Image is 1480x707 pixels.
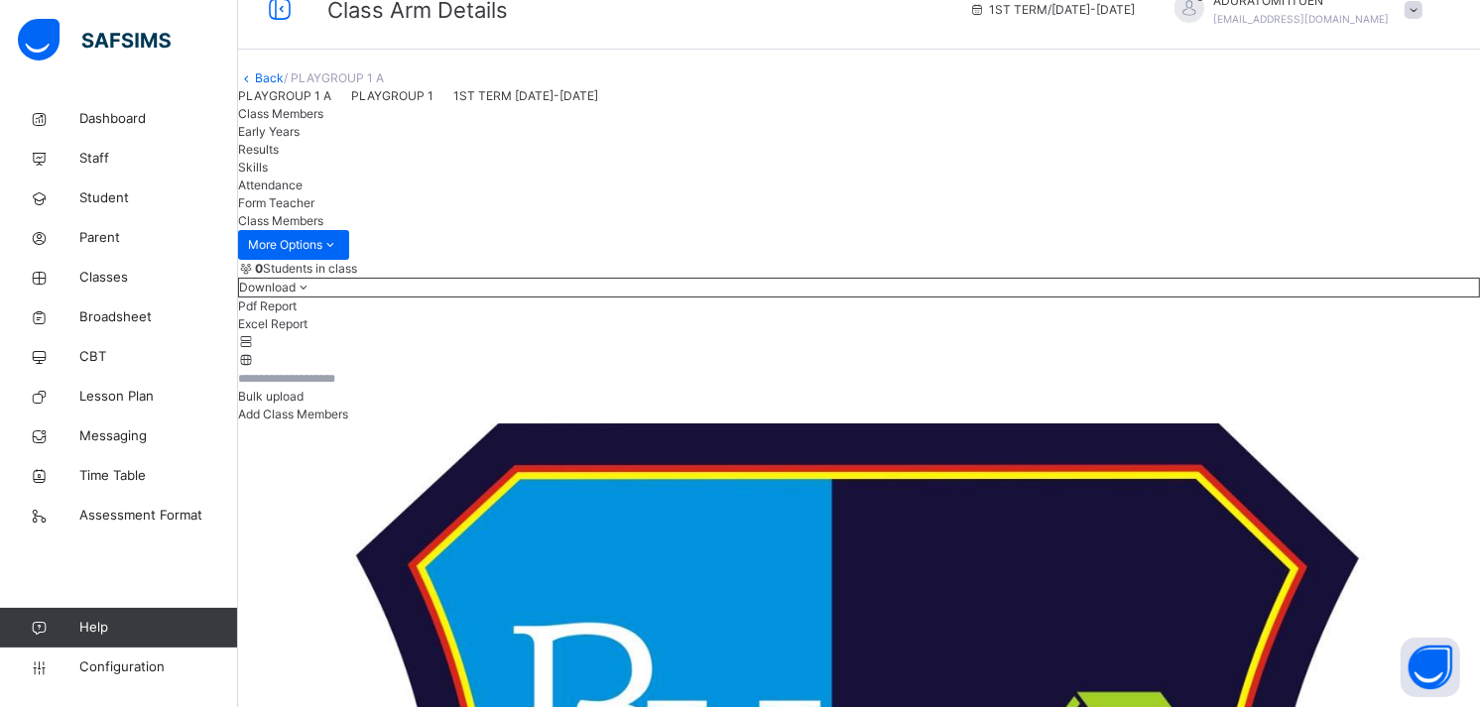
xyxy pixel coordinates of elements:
[1214,13,1390,25] span: [EMAIL_ADDRESS][DOMAIN_NAME]
[238,88,331,103] span: PLAYGROUP 1 A
[238,407,348,421] span: Add Class Members
[248,236,339,254] span: More Options
[79,228,238,248] span: Parent
[79,268,238,288] span: Classes
[238,195,314,210] span: Form Teacher
[238,297,1480,315] li: dropdown-list-item-null-0
[18,19,171,60] img: safsims
[79,149,238,169] span: Staff
[238,177,303,192] span: Attendance
[238,106,323,121] span: Class Members
[255,261,263,276] b: 0
[238,142,279,157] span: Results
[79,426,238,446] span: Messaging
[238,389,304,404] span: Bulk upload
[79,657,237,677] span: Configuration
[284,70,384,85] span: / PLAYGROUP 1 A
[79,618,237,638] span: Help
[238,315,1480,333] li: dropdown-list-item-null-1
[79,109,238,129] span: Dashboard
[79,347,238,367] span: CBT
[79,307,238,327] span: Broadsheet
[239,280,296,295] span: Download
[969,1,1135,19] span: session/term information
[79,188,238,208] span: Student
[255,260,357,278] span: Students in class
[1401,638,1460,697] button: Open asap
[79,387,238,407] span: Lesson Plan
[351,88,433,103] span: PLAYGROUP 1
[79,466,238,486] span: Time Table
[453,88,598,103] span: 1ST TERM [DATE]-[DATE]
[238,213,323,228] span: Class Members
[255,70,284,85] a: Back
[238,160,268,175] span: Skills
[238,124,300,139] span: Early Years
[79,506,238,526] span: Assessment Format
